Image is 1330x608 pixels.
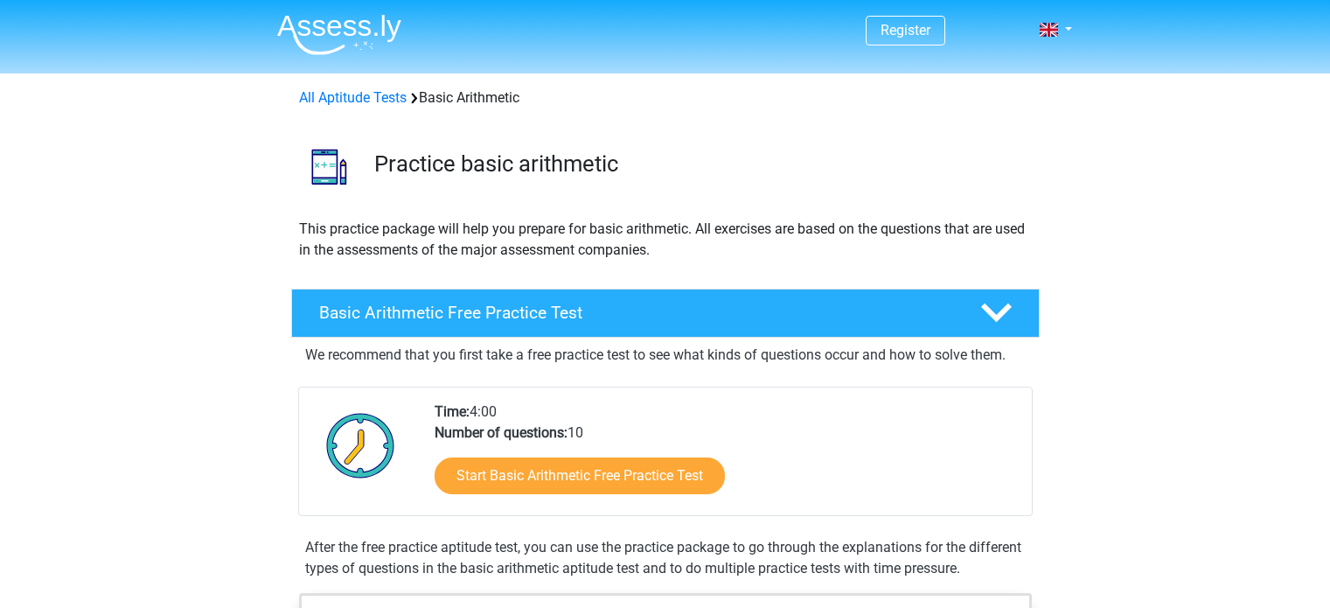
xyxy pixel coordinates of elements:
[299,89,407,106] a: All Aptitude Tests
[299,219,1032,261] p: This practice package will help you prepare for basic arithmetic. All exercises are based on the ...
[292,129,366,204] img: basic arithmetic
[435,458,725,494] a: Start Basic Arithmetic Free Practice Test
[317,402,405,489] img: Clock
[421,402,1031,515] div: 4:00 10
[305,345,1026,366] p: We recommend that you first take a free practice test to see what kinds of questions occur and ho...
[374,150,1026,178] h3: Practice basic arithmetic
[284,289,1047,338] a: Basic Arithmetic Free Practice Test
[881,22,930,38] a: Register
[435,403,470,420] b: Time:
[292,87,1039,108] div: Basic Arithmetic
[298,537,1033,579] div: After the free practice aptitude test, you can use the practice package to go through the explana...
[435,424,568,441] b: Number of questions:
[319,303,952,323] h4: Basic Arithmetic Free Practice Test
[277,14,401,55] img: Assessly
